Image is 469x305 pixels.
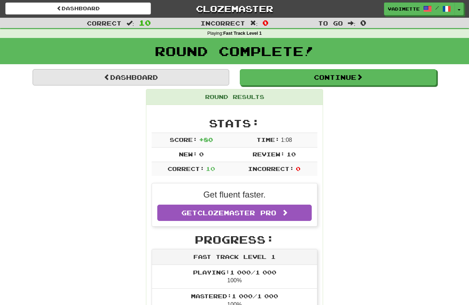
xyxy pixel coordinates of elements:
[2,44,467,58] h1: Round Complete!
[146,89,323,105] div: Round Results
[179,151,197,157] span: New:
[162,2,307,15] a: Clozemaster
[206,165,215,172] span: 10
[157,205,312,221] a: GetClozemaster Pro
[199,136,213,143] span: + 80
[170,136,197,143] span: Score:
[33,69,229,85] a: Dashboard
[281,137,292,143] span: 1 : 0 8
[5,2,151,15] a: Dashboard
[139,18,151,27] span: 10
[152,265,317,289] li: 100%
[250,20,258,26] span: :
[296,165,300,172] span: 0
[168,165,204,172] span: Correct:
[200,20,245,27] span: Incorrect
[240,69,436,85] button: Continue
[262,18,269,27] span: 0
[87,20,122,27] span: Correct
[191,293,278,299] span: Mastered: 1 000 / 1 000
[388,6,420,12] span: vadimette
[152,117,317,129] h2: Stats:
[287,151,296,157] span: 10
[256,136,279,143] span: Time:
[152,249,317,265] div: Fast Track Level 1
[318,20,343,27] span: To go
[360,18,366,27] span: 0
[253,151,285,157] span: Review:
[197,209,276,217] span: Clozemaster Pro
[193,269,276,276] span: Playing: 1 000 / 1 000
[199,151,204,157] span: 0
[435,5,439,10] span: /
[157,189,312,201] p: Get fluent faster.
[384,2,455,15] a: vadimette /
[152,234,317,245] h2: Progress:
[248,165,294,172] span: Incorrect:
[223,31,262,36] strong: Fast Track Level 1
[126,20,134,26] span: :
[348,20,356,26] span: :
